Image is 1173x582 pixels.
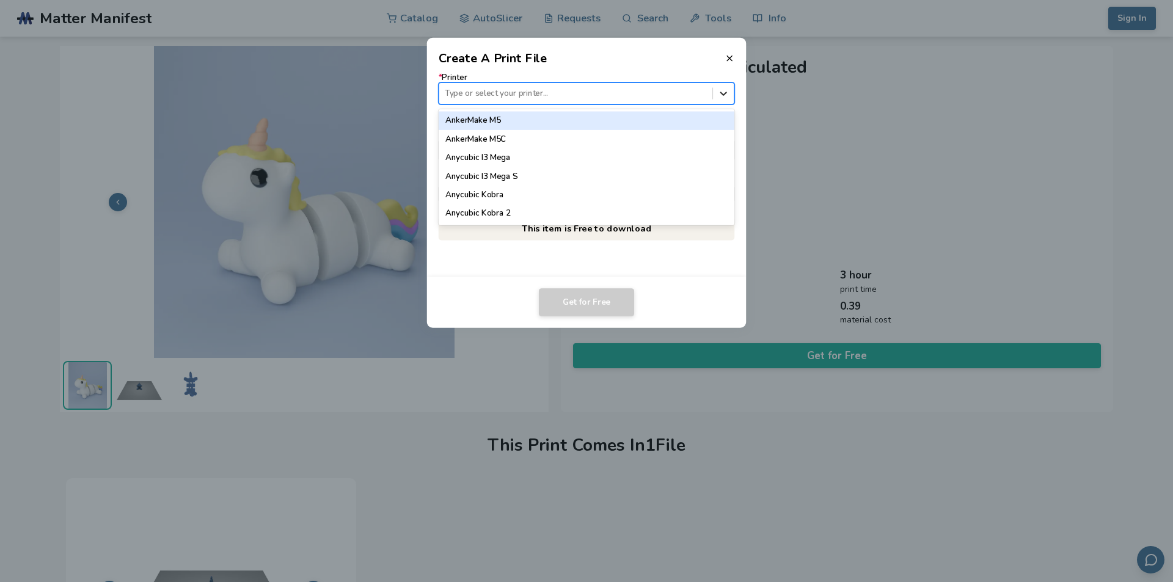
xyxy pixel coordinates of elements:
[439,186,735,204] div: Anycubic Kobra
[439,223,735,241] div: Anycubic Kobra 2 Max
[439,148,735,167] div: Anycubic I3 Mega
[439,205,735,223] div: Anycubic Kobra 2
[439,73,735,104] label: Printer
[439,216,735,240] p: This item is Free to download
[539,288,634,316] button: Get for Free
[439,111,735,129] div: AnkerMake M5
[439,130,735,148] div: AnkerMake M5C
[445,89,447,98] input: *PrinterType or select your printer...AnkerMake M5AnkerMake M5CAnycubic I3 MegaAnycubic I3 Mega S...
[439,49,547,67] h2: Create A Print File
[439,167,735,186] div: Anycubic I3 Mega S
